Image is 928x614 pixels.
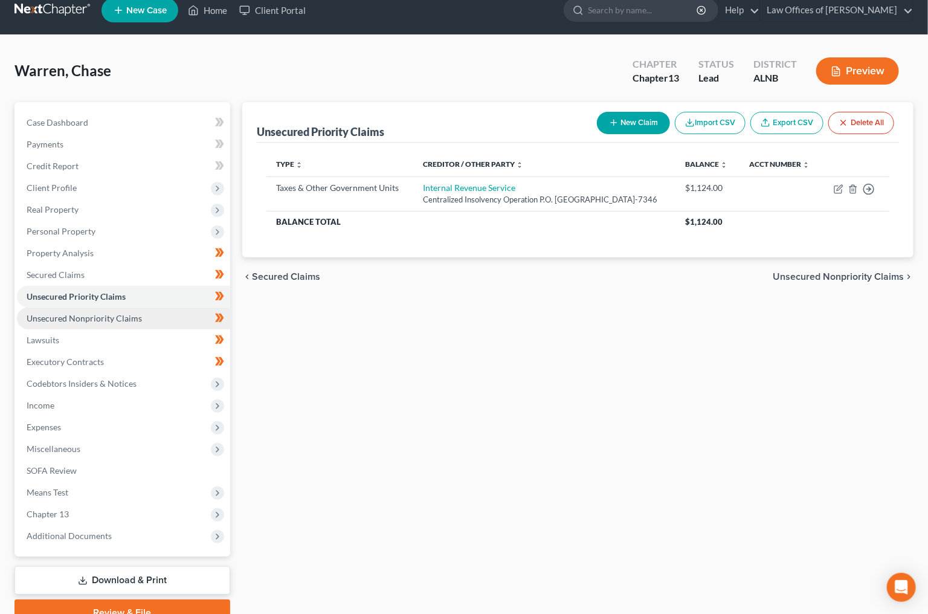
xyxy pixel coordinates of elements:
a: Unsecured Priority Claims [17,286,230,308]
span: Case Dashboard [27,117,88,128]
span: Expenses [27,422,61,432]
span: Unsecured Priority Claims [27,291,126,302]
span: Additional Documents [27,531,112,541]
a: Case Dashboard [17,112,230,134]
span: Property Analysis [27,248,94,258]
span: Secured Claims [252,272,320,282]
span: Executory Contracts [27,357,104,367]
span: Real Property [27,204,79,215]
i: chevron_left [242,272,252,282]
span: Miscellaneous [27,444,80,454]
span: $1,124.00 [686,217,723,227]
a: Internal Revenue Service [423,183,515,193]
span: Chapter 13 [27,509,69,519]
span: Credit Report [27,161,79,171]
span: Unsecured Nonpriority Claims [773,272,904,282]
span: SOFA Review [27,465,77,476]
a: Download & Print [14,566,230,595]
a: Type unfold_more [276,160,303,169]
span: New Case [126,6,167,15]
div: Centralized Insolvency Operation P.O. [GEOGRAPHIC_DATA]-7346 [423,194,666,205]
a: Creditor / Other Party unfold_more [423,160,523,169]
a: SOFA Review [17,460,230,482]
button: Preview [816,57,899,85]
button: Import CSV [675,112,746,134]
div: $1,124.00 [686,182,730,194]
i: unfold_more [802,161,810,169]
i: unfold_more [516,161,523,169]
div: Chapter [633,57,679,71]
a: Export CSV [750,112,823,134]
span: Means Test [27,487,68,497]
div: Open Intercom Messenger [887,573,916,602]
a: Secured Claims [17,264,230,286]
i: chevron_right [904,272,913,282]
a: Acct Number unfold_more [749,160,810,169]
button: Unsecured Nonpriority Claims chevron_right [773,272,913,282]
button: Delete All [828,112,894,134]
button: New Claim [597,112,670,134]
span: Client Profile [27,183,77,193]
a: Property Analysis [17,242,230,264]
div: Status [698,57,734,71]
div: District [753,57,797,71]
span: Codebtors Insiders & Notices [27,378,137,389]
button: chevron_left Secured Claims [242,272,320,282]
a: Unsecured Nonpriority Claims [17,308,230,329]
span: Secured Claims [27,270,85,280]
span: 13 [668,72,679,83]
span: Payments [27,139,63,149]
span: Personal Property [27,226,95,236]
th: Balance Total [266,211,676,233]
i: unfold_more [721,161,728,169]
a: Payments [17,134,230,155]
div: ALNB [753,71,797,85]
div: Taxes & Other Government Units [276,182,404,194]
span: Income [27,400,54,410]
a: Lawsuits [17,329,230,351]
span: Lawsuits [27,335,59,345]
div: Unsecured Priority Claims [257,124,384,139]
i: unfold_more [295,161,303,169]
a: Credit Report [17,155,230,177]
a: Balance unfold_more [686,160,728,169]
div: Lead [698,71,734,85]
div: Chapter [633,71,679,85]
a: Executory Contracts [17,351,230,373]
span: Unsecured Nonpriority Claims [27,313,142,323]
span: Warren, Chase [14,62,111,79]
